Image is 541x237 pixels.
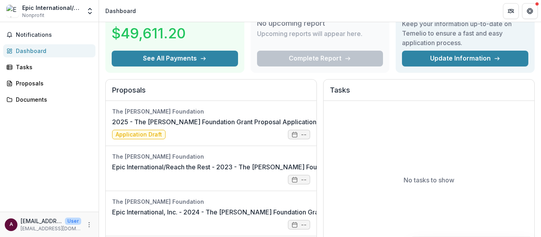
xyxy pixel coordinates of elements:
p: [EMAIL_ADDRESS][DOMAIN_NAME] [21,225,81,232]
button: Open entity switcher [84,3,95,19]
h2: Proposals [112,86,310,101]
p: No tasks to show [404,175,454,185]
button: Get Help [522,3,538,19]
div: april@reachtherest.org [10,222,13,227]
div: Documents [16,95,89,104]
button: Partners [503,3,519,19]
a: Update Information [402,51,528,66]
a: 2025 - The [PERSON_NAME] Foundation Grant Proposal Application [112,117,316,127]
a: Tasks [3,61,95,74]
nav: breadcrumb [102,5,139,17]
h2: Tasks [330,86,528,101]
span: Notifications [16,32,92,38]
a: Documents [3,93,95,106]
div: Tasks [16,63,89,71]
a: Epic International/Reach the Rest - 2023 - The [PERSON_NAME] Foundation Grant Proposal Application [112,162,421,172]
h3: $49,611.20 [112,23,186,44]
a: Epic International, Inc. - 2024 - The [PERSON_NAME] Foundation Grant Proposal Application [112,207,388,217]
button: See All Payments [112,51,238,66]
h3: No upcoming report [257,19,325,28]
div: Dashboard [105,7,136,15]
a: Dashboard [3,44,95,57]
p: User [65,218,81,225]
button: Notifications [3,28,95,41]
p: [EMAIL_ADDRESS][DOMAIN_NAME] [21,217,62,225]
a: Proposals [3,77,95,90]
button: More [84,220,94,229]
img: Epic International/Reach the Rest [6,5,19,17]
p: Upcoming reports will appear here. [257,29,362,38]
div: Dashboard [16,47,89,55]
div: Proposals [16,79,89,87]
span: Nonprofit [22,12,44,19]
div: Epic International/Reach the Rest [22,4,81,12]
h3: Keep your information up-to-date on Temelio to ensure a fast and easy application process. [402,19,528,47]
